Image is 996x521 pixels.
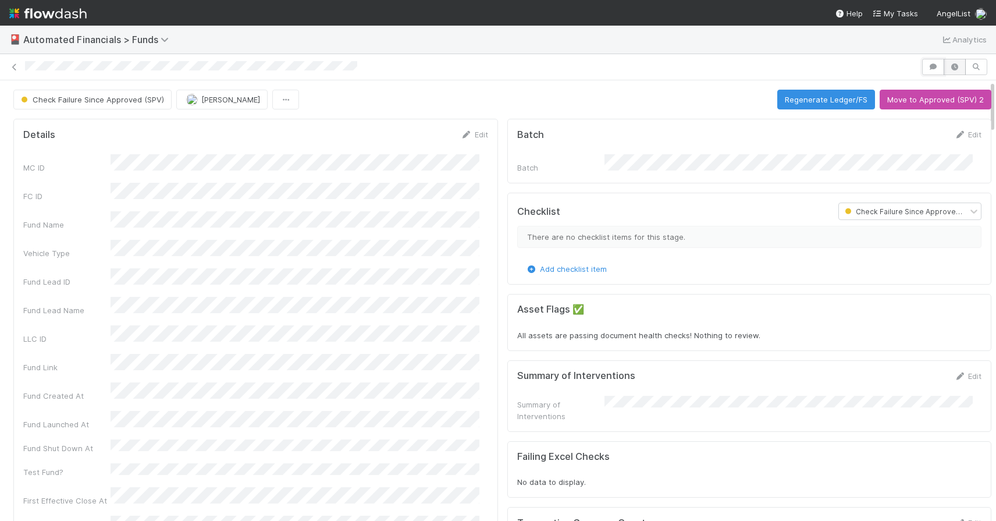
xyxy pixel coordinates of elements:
div: Batch [517,162,604,173]
span: [PERSON_NAME] [201,95,260,104]
a: Edit [954,371,981,381]
span: Automated Financials > Funds [23,34,175,45]
span: All assets are passing document health checks! Nothing to review. [517,331,760,340]
div: Help [835,8,863,19]
div: Fund Link [23,361,111,373]
div: Fund Name [23,219,111,231]
span: AngelList [937,9,970,18]
span: 🎴 [9,34,21,44]
button: [PERSON_NAME] [176,90,268,109]
a: Edit [954,130,981,139]
button: Check Failure Since Approved (SPV) [13,90,172,109]
img: avatar_574f8970-b283-40ff-a3d7-26909d9947cc.png [186,94,198,105]
h5: Summary of Interventions [517,370,635,382]
div: Fund Lead Name [23,304,111,316]
div: Test Fund? [23,466,111,478]
div: Fund Lead ID [23,276,111,288]
h5: Failing Excel Checks [517,451,610,463]
a: Add checklist item [526,264,607,274]
span: Check Failure Since Approved (SPV) [19,95,164,104]
a: Analytics [941,33,987,47]
div: First Effective Close At [23,495,111,506]
div: Summary of Interventions [517,399,604,422]
div: FC ID [23,190,111,202]
form: No data to display. [517,451,982,488]
div: There are no checklist items for this stage. [517,226,982,248]
button: Regenerate Ledger/FS [777,90,875,109]
h5: Asset Flags ✅ [517,304,982,316]
div: Fund Created At [23,390,111,402]
div: MC ID [23,162,111,173]
img: avatar_5ff1a016-d0ce-496a-bfbe-ad3802c4d8a0.png [975,8,987,20]
a: My Tasks [872,8,918,19]
button: Move to Approved (SPV) 2 [880,90,991,109]
h5: Batch [517,129,544,141]
span: My Tasks [872,9,918,18]
div: Fund Shut Down At [23,442,111,454]
a: Edit [461,130,488,139]
img: logo-inverted-e16ddd16eac7371096b0.svg [9,3,87,23]
div: Fund Launched At [23,419,111,430]
h5: Details [23,129,55,141]
div: Vehicle Type [23,247,111,259]
div: LLC ID [23,333,111,345]
h5: Checklist [517,206,560,218]
span: Check Failure Since Approved (SPV) [842,207,981,216]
